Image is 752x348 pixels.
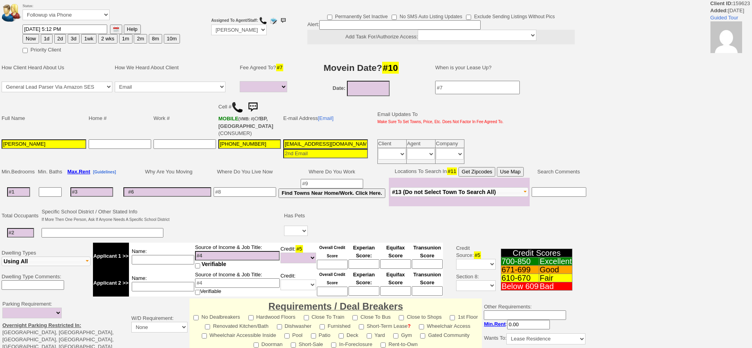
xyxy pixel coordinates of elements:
[539,257,572,266] td: Excellent
[317,260,348,269] input: Ask Customer: Do You Know Your Overall Credit Score
[254,342,259,348] input: Doorman
[413,245,441,259] font: Transunion Score
[399,312,441,321] label: Close to Shops
[319,272,345,285] font: Overall Credit Score
[539,266,572,274] td: Good
[501,266,539,274] td: 671-699
[307,20,575,44] div: Alert:
[386,245,405,259] font: Equifax Score
[436,140,464,148] td: Company
[392,189,496,195] span: #13 (Do not Select Town To Search All)
[93,270,129,297] td: Applicant 2 >>
[420,330,470,339] label: Gated Community
[539,274,572,282] td: Fair
[392,11,462,20] label: No SMS Auto Listing Updates
[395,168,524,174] nobr: Locations To Search In
[497,167,524,177] button: Use Map
[381,342,386,348] input: Rent-to-Own
[450,312,478,321] label: 1st Floor
[419,321,470,330] label: Wheelchair Access
[484,335,585,341] nobr: Wants To:
[195,278,280,288] input: #4
[501,282,539,291] td: Below 609
[353,272,375,285] font: Experian Score:
[386,272,405,285] font: Equifax Score
[40,207,170,224] td: Specific School District / Other Stated Info
[444,242,497,298] td: Credit Source: Section 8:
[37,166,63,178] td: Min. Baths
[42,217,169,222] font: If More Then One Person, Ask If Anyone Needs A Specific School District
[710,0,733,6] b: Client ID:
[319,245,345,258] font: Overall Credit Score
[304,315,309,320] input: Close To Train
[276,64,283,71] span: #7
[195,270,280,297] td: Source of Income & Job Title: Verifiable
[353,245,375,259] font: Experian Score:
[79,169,90,175] span: Rent
[193,315,199,320] input: No Dealbreakers
[435,81,520,94] input: #7
[317,287,348,296] input: Ask Customer: Do You Know Your Overall Credit Score
[129,243,195,270] td: Name:
[231,101,243,113] img: call.png
[311,330,331,339] label: Patio
[539,282,572,291] td: Bad
[41,34,53,44] button: 1d
[420,333,425,338] input: Gated Community
[393,330,412,339] label: Gym
[390,187,528,197] button: #13 (Do not Select Town To Search All)
[7,228,34,238] input: #2
[349,286,379,296] input: Ask Customer: Do You Know Your Experian Credit Score
[331,339,372,348] label: In-Foreclosure
[484,321,506,327] b: Min.
[318,115,333,121] a: [Email]
[214,187,276,197] input: #8
[217,98,282,138] td: Cell # Of (CONSUMER)
[239,56,291,80] td: Fee Agreed To?
[295,245,303,253] span: #5
[320,321,350,330] label: Furnished
[0,207,40,224] td: Total Occupants
[327,11,388,20] label: Permanently Set Inactive
[530,166,588,178] td: Search Comments
[202,333,207,338] input: Wheelchair Accessible Inside
[710,21,742,53] img: 40aae1ae6913d48e7041a4bcbd7319ca
[367,330,385,339] label: Yard
[381,339,418,348] label: Rent-to-Own
[392,15,397,20] input: No SMS Auto Listing Updates
[129,270,195,297] td: Name:
[320,324,325,329] input: Furnished
[245,99,261,115] img: sms.png
[93,169,116,175] a: [Guidelines]
[284,330,303,339] label: Pool
[254,339,282,348] label: Doorman
[202,330,276,339] label: Wheelchair Accessible Inside
[339,330,358,339] label: Deck
[122,166,212,178] td: Why Are You Moving
[218,116,239,122] font: MOBILE
[382,62,399,74] span: #10
[407,323,411,329] b: ?
[54,34,66,44] button: 2d
[359,321,411,330] label: Short-Term Lease
[277,324,282,329] input: Dishwasher
[283,149,368,158] input: 2nd Email
[378,140,407,148] td: Client
[0,166,37,178] td: Min.
[93,243,129,270] td: Applicant 1 >>
[248,312,295,321] label: Hardwood Floors
[70,187,113,197] input: #3
[119,34,133,44] button: 1m
[307,30,575,44] center: Add Task For/Authorize Access:
[283,139,368,149] input: 1st Email - Question #0
[399,315,404,320] input: Close to Shops
[68,34,80,44] button: 3d
[311,333,316,338] input: Patio
[81,34,97,44] button: 1wk
[371,98,505,138] td: Email Updates To
[4,258,28,264] span: Using All
[2,4,26,22] img: people.png
[98,34,117,44] button: 2 wks
[212,166,277,178] td: Where Do You Live Now
[484,321,550,327] nobr: :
